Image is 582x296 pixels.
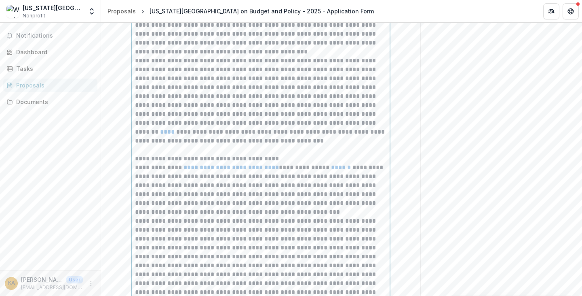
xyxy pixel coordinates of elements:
[3,79,97,92] a: Proposals
[3,29,97,42] button: Notifications
[86,279,96,288] button: More
[16,98,91,106] div: Documents
[543,3,559,19] button: Partners
[21,284,83,291] p: [EMAIL_ADDRESS][DOMAIN_NAME]
[104,5,139,17] a: Proposals
[16,48,91,56] div: Dashboard
[21,275,63,284] p: [PERSON_NAME]
[23,4,83,12] div: [US_STATE][GEOGRAPHIC_DATA] on Budget and Policy
[3,45,97,59] a: Dashboard
[16,64,91,73] div: Tasks
[150,7,374,15] div: [US_STATE][GEOGRAPHIC_DATA] on Budget and Policy - 2025 - Application Form
[16,81,91,89] div: Proposals
[563,3,579,19] button: Get Help
[3,62,97,75] a: Tasks
[6,5,19,18] img: West Virginia Center on Budget and Policy
[3,95,97,109] a: Documents
[104,5,377,17] nav: breadcrumb
[16,32,94,39] span: Notifications
[8,281,15,286] div: Kelly Allen
[108,7,136,15] div: Proposals
[23,12,45,19] span: Nonprofit
[66,276,83,283] p: User
[86,3,97,19] button: Open entity switcher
